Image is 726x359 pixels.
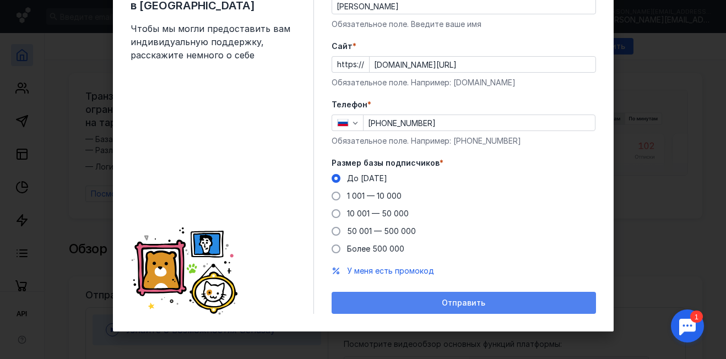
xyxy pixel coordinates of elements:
[332,19,596,30] div: Обязательное поле. Введите ваше имя
[347,209,409,218] span: 10 001 — 50 000
[332,99,367,110] span: Телефон
[332,77,596,88] div: Обязательное поле. Например: [DOMAIN_NAME]
[347,266,434,275] span: У меня есть промокод
[332,292,596,314] button: Отправить
[347,265,434,276] button: У меня есть промокод
[347,244,404,253] span: Более 500 000
[332,135,596,146] div: Обязательное поле. Например: [PHONE_NUMBER]
[347,173,387,183] span: До [DATE]
[332,41,353,52] span: Cайт
[131,22,296,62] span: Чтобы мы могли предоставить вам индивидуальную поддержку, расскажите немного о себе
[347,226,416,236] span: 50 001 — 500 000
[347,191,402,200] span: 1 001 — 10 000
[442,298,485,308] span: Отправить
[25,7,37,19] div: 1
[332,157,440,168] span: Размер базы подписчиков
